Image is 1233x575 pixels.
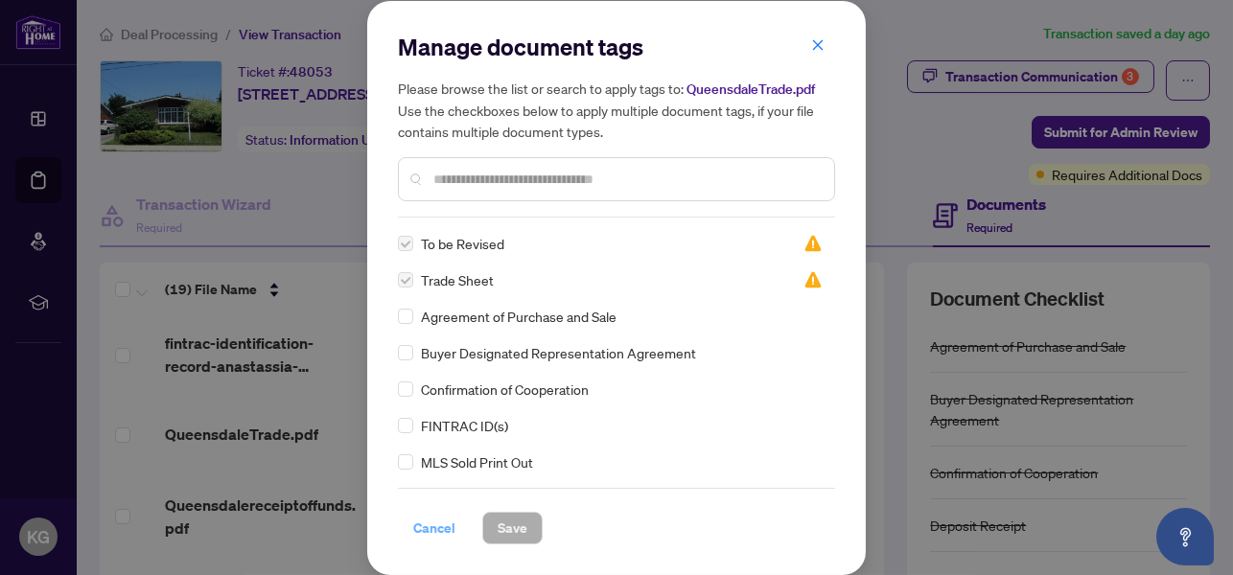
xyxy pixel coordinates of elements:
span: Needs Work [803,270,823,289]
span: QueensdaleTrade.pdf [686,80,815,98]
span: To be Revised [421,233,504,254]
span: FINTRAC ID(s) [421,415,508,436]
span: Confirmation of Cooperation [421,379,589,400]
button: Save [482,512,543,544]
h2: Manage document tags [398,32,835,62]
button: Open asap [1156,508,1214,565]
span: MLS Sold Print Out [421,451,533,472]
img: status [803,234,823,253]
span: Agreement of Purchase and Sale [421,306,616,327]
img: status [803,270,823,289]
h5: Please browse the list or search to apply tags to: Use the checkboxes below to apply multiple doc... [398,78,835,142]
button: Cancel [398,512,471,544]
span: close [811,38,825,52]
span: Needs Work [803,234,823,253]
span: Trade Sheet [421,269,494,290]
span: Cancel [413,513,455,543]
span: Buyer Designated Representation Agreement [421,342,696,363]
